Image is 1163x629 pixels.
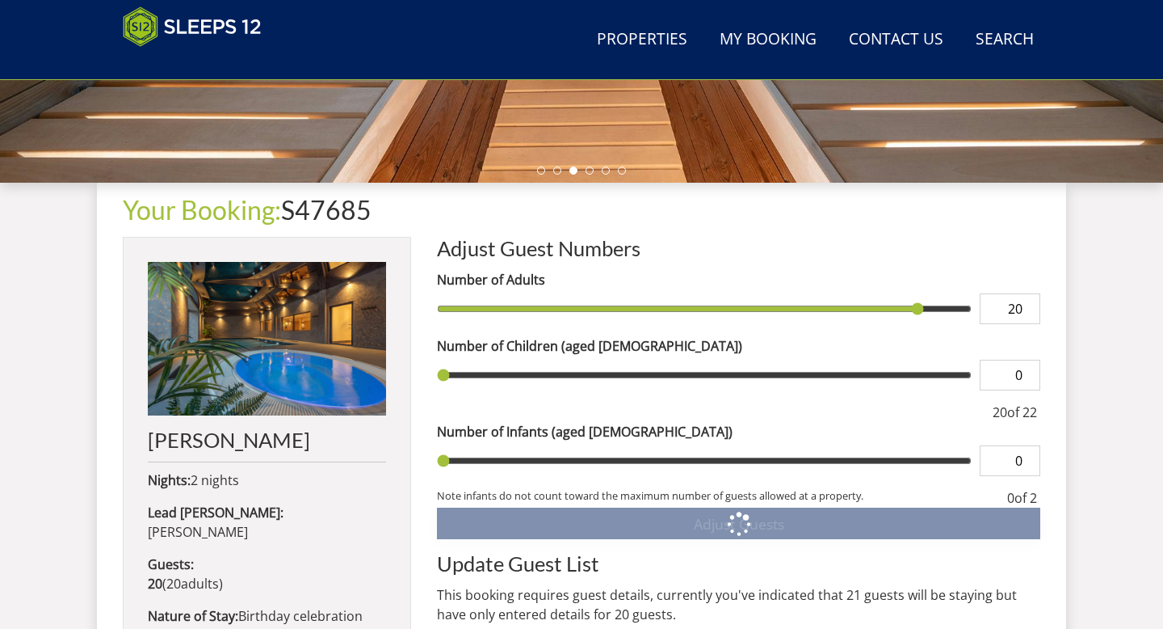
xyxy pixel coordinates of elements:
span: [PERSON_NAME] [148,523,248,541]
label: Number of Infants (aged [DEMOGRAPHIC_DATA]) [437,422,1040,441]
iframe: Customer reviews powered by Trustpilot [115,57,284,70]
label: Number of Adults [437,270,1040,289]
div: of 2 [1004,488,1040,508]
strong: Nature of Stay: [148,607,238,625]
span: adult [166,575,219,593]
img: An image of 'Hares Barton' [148,262,386,416]
h2: Update Guest List [437,552,1040,575]
img: Sleeps 12 [123,6,262,47]
label: Number of Children (aged [DEMOGRAPHIC_DATA]) [437,336,1040,356]
span: s [212,575,219,593]
h2: [PERSON_NAME] [148,428,386,451]
h1: S47685 [123,196,1040,224]
strong: Lead [PERSON_NAME]: [148,504,283,521]
span: 20 [166,575,181,593]
strong: 20 [148,575,162,593]
span: Adjust Guests [694,514,784,534]
a: My Booking [713,22,823,58]
strong: Nights: [148,471,191,489]
small: Note infants do not count toward the maximum number of guests allowed at a property. [437,488,1004,508]
strong: Guests: [148,555,194,573]
span: ( ) [148,575,223,593]
button: Adjust Guests [437,508,1040,539]
h2: Adjust Guest Numbers [437,237,1040,260]
span: 20 [993,403,1007,421]
span: 0 [1007,489,1014,507]
div: of 22 [989,403,1040,422]
a: Contact Us [842,22,950,58]
p: This booking requires guest details, currently you've indicated that 21 guests will be staying bu... [437,585,1040,624]
a: Properties [590,22,694,58]
p: 2 nights [148,471,386,490]
a: Your Booking: [123,194,281,226]
a: Search [969,22,1040,58]
a: [PERSON_NAME] [148,262,386,451]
